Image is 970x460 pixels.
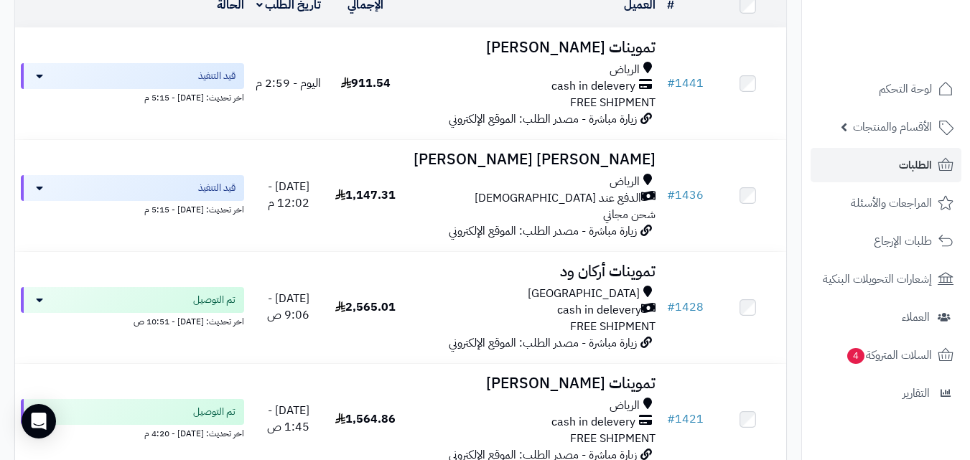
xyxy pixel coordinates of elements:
div: اخر تحديث: [DATE] - 5:15 م [21,201,244,216]
span: التقارير [903,383,930,403]
a: طلبات الإرجاع [811,224,961,258]
a: المراجعات والأسئلة [811,186,961,220]
span: زيارة مباشرة - مصدر الطلب: الموقع الإلكتروني [449,334,637,352]
span: # [667,75,675,92]
div: اخر تحديث: [DATE] - 5:15 م [21,89,244,104]
div: اخر تحديث: [DATE] - 10:51 ص [21,313,244,328]
span: cash in delevery [557,302,641,319]
span: تم التوصيل [193,293,235,307]
span: تم التوصيل [193,405,235,419]
img: logo-2.png [872,11,956,41]
span: الدفع عند [DEMOGRAPHIC_DATA] [475,190,641,207]
span: العملاء [902,307,930,327]
span: الرياض [610,174,640,190]
span: زيارة مباشرة - مصدر الطلب: الموقع الإلكتروني [449,111,637,128]
a: التقارير [811,376,961,410]
a: السلات المتروكة4 [811,338,961,372]
span: cash in delevery [551,78,635,95]
a: #1441 [667,75,704,92]
span: إشعارات التحويلات البنكية [823,269,932,289]
span: cash in delevery [551,414,635,431]
span: الأقسام والمنتجات [853,117,932,137]
a: الطلبات [811,148,961,182]
div: Open Intercom Messenger [22,404,56,438]
span: 911.54 [341,75,391,92]
span: 2,565.01 [335,299,396,316]
span: السلات المتروكة [846,345,932,365]
span: شحن مجاني [603,206,656,223]
span: [GEOGRAPHIC_DATA] [528,286,640,302]
h3: تموينات أركان ود [410,263,656,280]
span: FREE SHIPMENT [570,318,656,335]
a: العملاء [811,300,961,334]
span: FREE SHIPMENT [570,430,656,447]
h3: تموينات [PERSON_NAME] [410,375,656,392]
span: # [667,299,675,316]
span: قيد التنفيذ [198,69,235,83]
a: #1436 [667,187,704,204]
a: #1428 [667,299,704,316]
span: 1,147.31 [335,187,396,204]
span: [DATE] - 9:06 ص [267,290,309,324]
span: لوحة التحكم [879,79,932,99]
h3: تموينات [PERSON_NAME] [410,39,656,56]
span: # [667,187,675,204]
div: اخر تحديث: [DATE] - 4:20 م [21,425,244,440]
span: زيارة مباشرة - مصدر الطلب: الموقع الإلكتروني [449,222,637,240]
span: الرياض [610,398,640,414]
span: [DATE] - 1:45 ص [267,402,309,436]
a: لوحة التحكم [811,72,961,106]
span: الرياض [610,62,640,78]
span: # [667,410,675,428]
span: 1,564.86 [335,410,396,428]
span: الطلبات [899,155,932,175]
span: [DATE] - 12:02 م [268,178,309,212]
span: طلبات الإرجاع [874,231,932,251]
h3: [PERSON_NAME] [PERSON_NAME] [410,151,656,168]
span: 4 [847,348,865,365]
a: #1421 [667,410,704,428]
span: قيد التنفيذ [198,181,235,195]
span: اليوم - 2:59 م [256,75,321,92]
span: FREE SHIPMENT [570,94,656,111]
span: المراجعات والأسئلة [851,193,932,213]
a: إشعارات التحويلات البنكية [811,262,961,296]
